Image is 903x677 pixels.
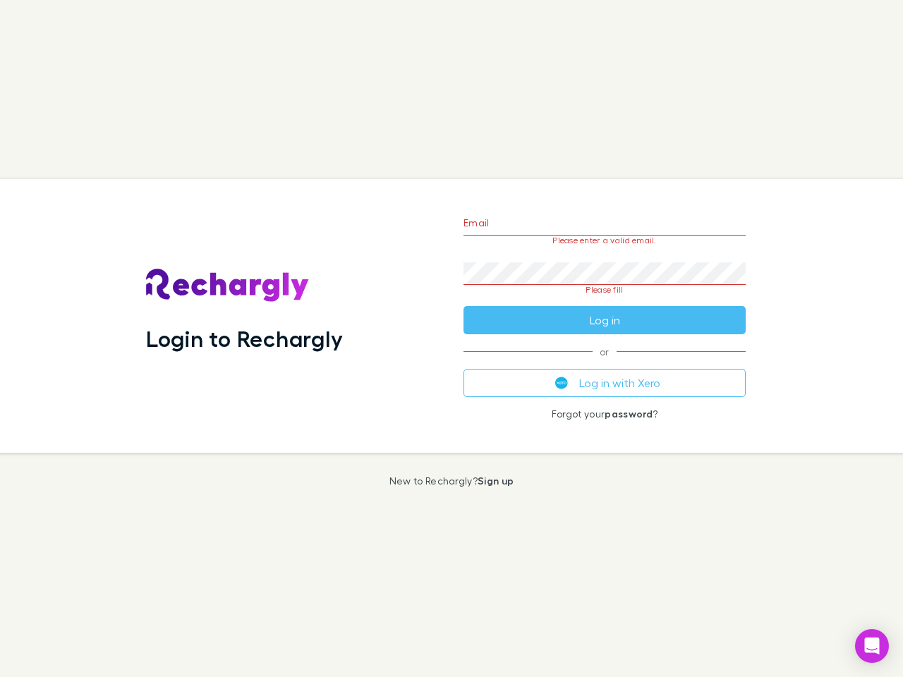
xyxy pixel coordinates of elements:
a: Sign up [478,475,514,487]
a: password [605,408,653,420]
h1: Login to Rechargly [146,325,343,352]
img: Rechargly's Logo [146,269,310,303]
img: Xero's logo [555,377,568,389]
button: Log in with Xero [463,369,746,397]
span: or [463,351,746,352]
p: Please enter a valid email. [463,236,746,245]
button: Log in [463,306,746,334]
p: Please fill [463,285,746,295]
p: Forgot your ? [463,408,746,420]
p: New to Rechargly? [389,475,514,487]
div: Open Intercom Messenger [855,629,889,663]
